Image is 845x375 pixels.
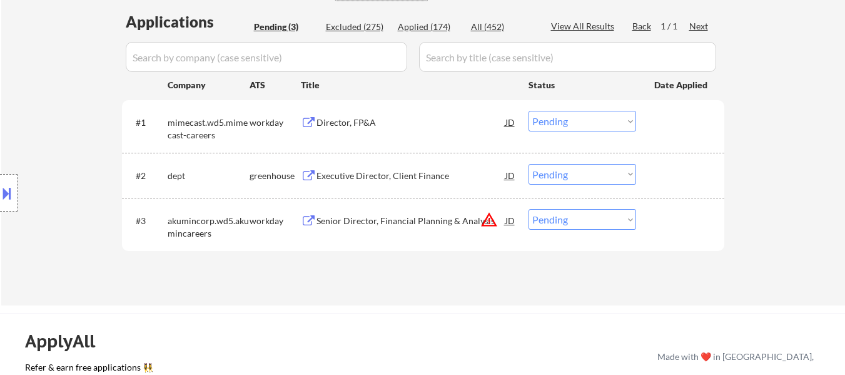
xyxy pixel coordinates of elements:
div: Back [632,20,652,33]
div: Pending (3) [254,21,316,33]
button: warning_amber [480,211,498,229]
div: Applied (174) [398,21,460,33]
div: workday [250,116,301,129]
div: JD [504,209,517,232]
input: Search by company (case sensitive) [126,42,407,72]
div: Date Applied [654,79,709,91]
div: Applications [126,14,250,29]
div: View All Results [551,20,618,33]
div: ApplyAll [25,331,109,352]
div: JD [504,164,517,187]
div: JD [504,111,517,133]
div: Executive Director, Client Finance [316,170,505,182]
div: Director, FP&A [316,116,505,129]
div: Title [301,79,517,91]
div: Excluded (275) [326,21,388,33]
div: All (452) [471,21,534,33]
div: Status [529,73,636,96]
div: 1 / 1 [660,20,689,33]
div: Next [689,20,709,33]
div: workday [250,215,301,227]
div: greenhouse [250,170,301,182]
input: Search by title (case sensitive) [419,42,716,72]
div: ATS [250,79,301,91]
div: Senior Director, Financial Planning & Analysis [316,215,505,227]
